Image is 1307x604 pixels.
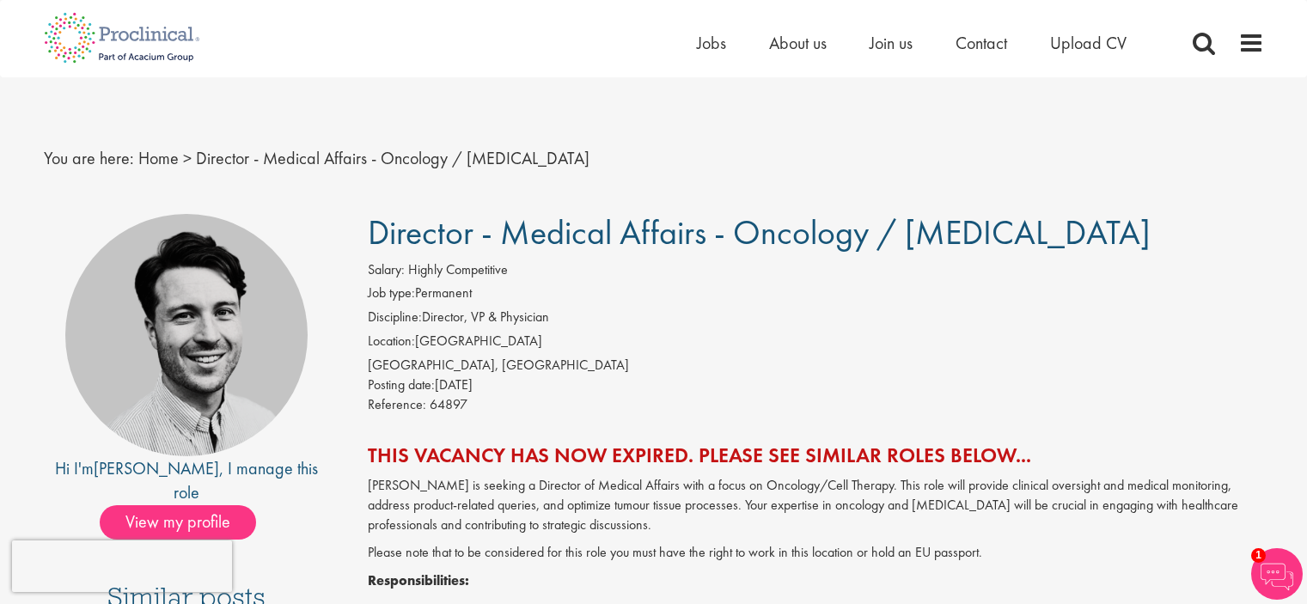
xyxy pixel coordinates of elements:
a: Upload CV [1050,32,1127,54]
strong: Responsibilities: [368,571,469,589]
span: Highly Competitive [408,260,508,278]
p: Please note that to be considered for this role you must have the right to work in this location ... [368,543,1264,563]
li: Director, VP & Physician [368,308,1264,332]
a: Join us [870,32,913,54]
a: breadcrumb link [138,147,179,169]
span: View my profile [100,505,256,540]
span: 64897 [430,395,467,413]
iframe: reCAPTCHA [12,540,232,592]
label: Job type: [368,284,415,303]
div: [DATE] [368,375,1264,395]
span: You are here: [44,147,134,169]
a: About us [769,32,827,54]
div: Hi I'm , I manage this role [44,456,330,505]
label: Reference: [368,395,426,415]
a: View my profile [100,509,273,531]
li: [GEOGRAPHIC_DATA] [368,332,1264,356]
a: Contact [956,32,1007,54]
img: imeage of recruiter Thomas Pinnock [65,214,308,456]
div: [GEOGRAPHIC_DATA], [GEOGRAPHIC_DATA] [368,356,1264,375]
p: [PERSON_NAME] is seeking a Director of Medical Affairs with a focus on Oncology/Cell Therapy. Thi... [368,476,1264,535]
a: [PERSON_NAME] [94,457,219,479]
h2: This vacancy has now expired. Please see similar roles below... [368,444,1264,467]
img: Chatbot [1251,548,1303,600]
span: Posting date: [368,375,435,394]
span: 1 [1251,548,1266,563]
label: Discipline: [368,308,422,327]
span: > [183,147,192,169]
span: Director - Medical Affairs - Oncology / [MEDICAL_DATA] [196,147,589,169]
label: Location: [368,332,415,351]
label: Salary: [368,260,405,280]
span: Director - Medical Affairs - Oncology / [MEDICAL_DATA] [368,210,1151,254]
li: Permanent [368,284,1264,308]
a: Jobs [697,32,726,54]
